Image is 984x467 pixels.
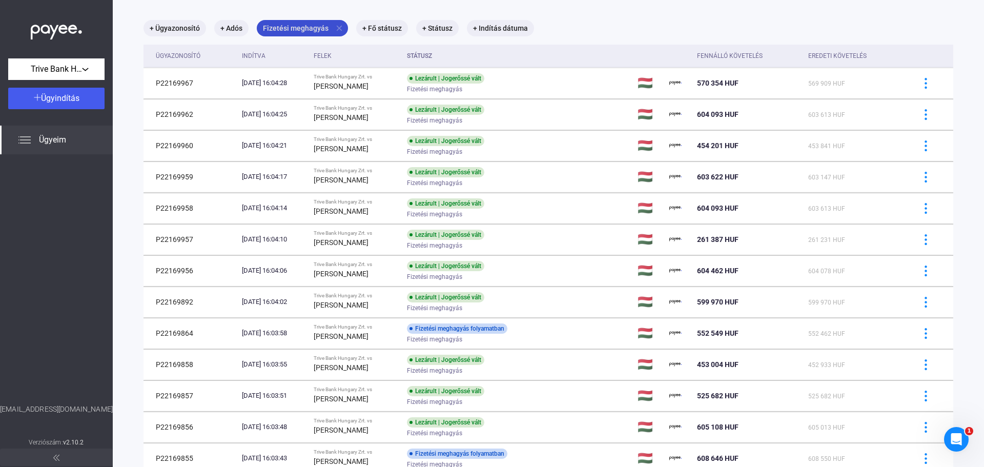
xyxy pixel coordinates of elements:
td: P22169957 [143,224,238,255]
span: 525 682 HUF [808,393,845,400]
button: more-blue [915,135,936,156]
span: 570 354 HUF [697,79,739,87]
td: P22169857 [143,380,238,411]
strong: [PERSON_NAME] [314,457,368,465]
img: more-blue [920,203,931,214]
img: payee-logo [669,421,682,433]
span: 603 613 HUF [808,205,845,212]
div: Lezárult | Jogerőssé vált [407,355,484,365]
strong: [PERSON_NAME] [314,426,368,434]
span: 454 201 HUF [697,141,739,150]
td: 🇭🇺 [633,287,665,317]
span: Fizetési meghagyás [407,333,462,346]
span: Fizetési meghagyás [407,83,462,95]
div: [DATE] 16:04:10 [242,234,305,245]
button: more-blue [915,104,936,125]
strong: [PERSON_NAME] [314,176,368,184]
span: 552 549 HUF [697,329,739,337]
img: more-blue [920,453,931,464]
div: Fennálló követelés [697,50,801,62]
img: more-blue [920,78,931,89]
span: 603 613 HUF [808,111,845,118]
td: 🇭🇺 [633,318,665,349]
img: payee-logo [669,296,682,308]
img: payee-logo [669,202,682,214]
button: more-blue [915,197,936,219]
td: 🇭🇺 [633,68,665,98]
button: Ügyindítás [8,88,105,109]
td: P22169960 [143,130,238,161]
div: Trive Bank Hungary Zrt. vs [314,293,399,299]
span: Fizetési meghagyás [407,302,462,314]
div: [DATE] 16:04:14 [242,203,305,213]
button: more-blue [915,354,936,375]
div: Trive Bank Hungary Zrt. vs [314,418,399,424]
div: [DATE] 16:03:51 [242,391,305,401]
img: payee-logo [669,327,682,339]
div: Indítva [242,50,265,62]
div: Trive Bank Hungary Zrt. vs [314,324,399,330]
span: 261 387 HUF [697,235,739,243]
td: 🇭🇺 [633,349,665,380]
div: Lezárult | Jogerőssé vált [407,73,484,84]
span: 599 970 HUF [808,299,845,306]
div: Lezárult | Jogerőssé vált [407,167,484,177]
div: Ügyazonosító [156,50,234,62]
td: P22169892 [143,287,238,317]
span: 261 231 HUF [808,236,845,243]
span: 608 646 HUF [697,454,739,462]
div: Lezárult | Jogerőssé vált [407,292,484,302]
div: Trive Bank Hungary Zrt. vs [314,168,399,174]
strong: [PERSON_NAME] [314,145,368,153]
span: 552 462 HUF [808,330,845,337]
img: payee-logo [669,452,682,464]
div: [DATE] 16:04:06 [242,266,305,276]
div: Indítva [242,50,305,62]
span: 452 933 HUF [808,361,845,369]
span: Fizetési meghagyás [407,114,462,127]
div: Eredeti követelés [808,50,867,62]
img: more-blue [920,266,931,276]
td: P22169864 [143,318,238,349]
img: payee-logo [669,171,682,183]
td: 🇭🇺 [633,255,665,286]
img: plus-white.svg [34,94,41,101]
mat-chip: + Indítás dátuma [467,20,534,36]
div: Ügyazonosító [156,50,200,62]
span: Fizetési meghagyás [407,239,462,252]
div: Trive Bank Hungary Zrt. vs [314,199,399,205]
img: payee-logo [669,390,682,402]
span: 605 108 HUF [697,423,739,431]
div: Trive Bank Hungary Zrt. vs [314,105,399,111]
strong: [PERSON_NAME] [314,363,368,372]
img: more-blue [920,422,931,433]
div: Lezárult | Jogerőssé vált [407,136,484,146]
img: payee-logo [669,77,682,89]
div: Felek [314,50,332,62]
div: Lezárult | Jogerőssé vált [407,105,484,115]
mat-icon: close [335,24,344,33]
mat-chip: + Státusz [416,20,459,36]
td: 🇭🇺 [633,193,665,224]
img: more-blue [920,297,931,308]
div: Lezárult | Jogerőssé vált [407,198,484,209]
th: Státusz [403,45,633,68]
div: [DATE] 16:04:25 [242,109,305,119]
mat-chip: + Fő státusz [356,20,408,36]
span: 604 093 HUF [697,204,739,212]
span: 604 078 HUF [808,268,845,275]
div: [DATE] 16:04:28 [242,78,305,88]
span: Fizetési meghagyás [407,208,462,220]
div: Trive Bank Hungary Zrt. vs [314,230,399,236]
span: 604 093 HUF [697,110,739,118]
div: Trive Bank Hungary Zrt. vs [314,261,399,268]
td: 🇭🇺 [633,130,665,161]
span: 604 462 HUF [697,267,739,275]
strong: v2.10.2 [63,439,84,446]
span: 603 622 HUF [697,173,739,181]
img: more-blue [920,172,931,182]
button: more-blue [915,416,936,438]
td: 🇭🇺 [633,224,665,255]
div: Trive Bank Hungary Zrt. vs [314,136,399,143]
span: Fizetési meghagyás [407,271,462,283]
